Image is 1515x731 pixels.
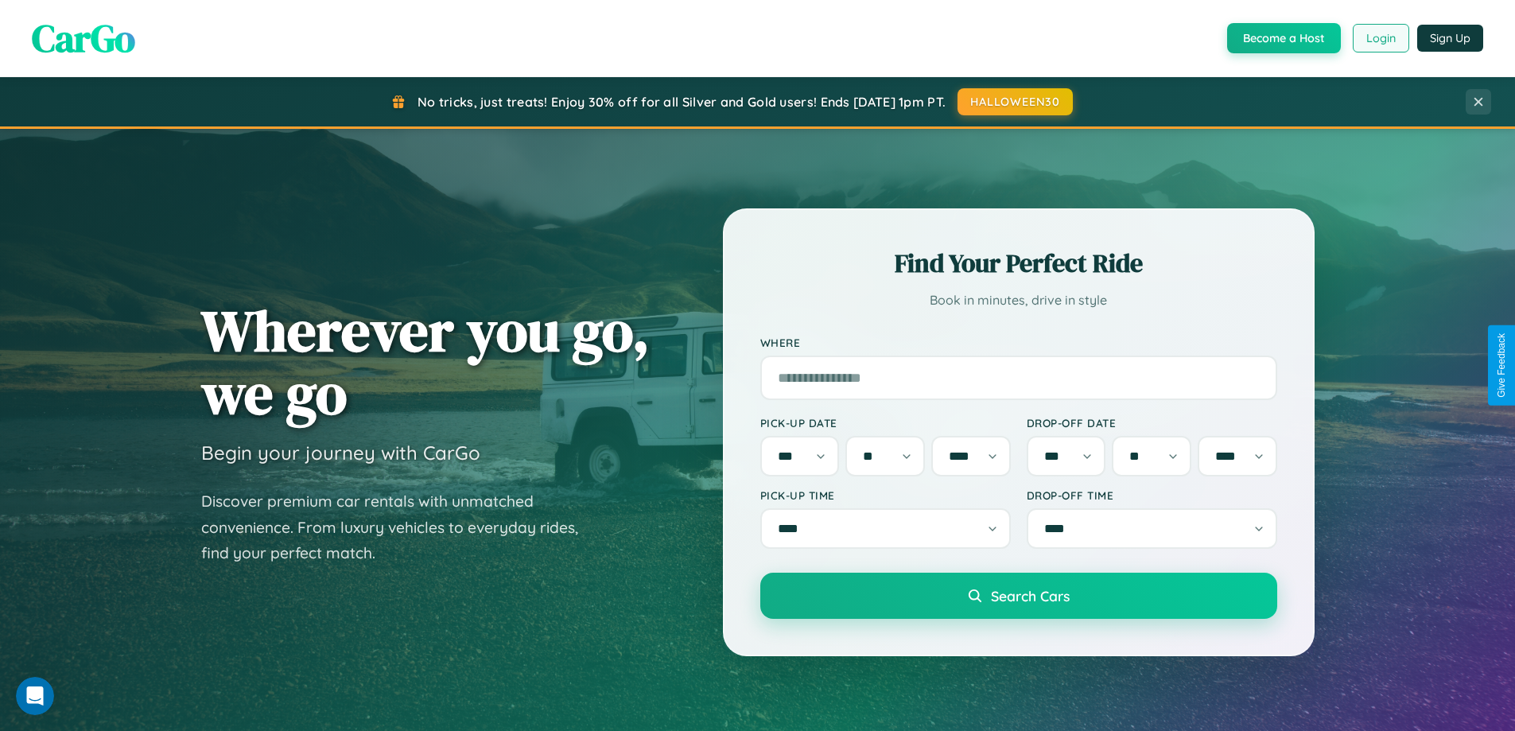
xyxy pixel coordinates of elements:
[760,289,1277,312] p: Book in minutes, drive in style
[201,488,599,566] p: Discover premium car rentals with unmatched convenience. From luxury vehicles to everyday rides, ...
[32,12,135,64] span: CarGo
[760,246,1277,281] h2: Find Your Perfect Ride
[760,416,1011,430] label: Pick-up Date
[16,677,54,715] iframe: Intercom live chat
[1353,24,1409,52] button: Login
[1027,416,1277,430] label: Drop-off Date
[1417,25,1483,52] button: Sign Up
[1027,488,1277,502] label: Drop-off Time
[1227,23,1341,53] button: Become a Host
[760,336,1277,349] label: Where
[201,299,650,425] h1: Wherever you go, we go
[418,94,946,110] span: No tricks, just treats! Enjoy 30% off for all Silver and Gold users! Ends [DATE] 1pm PT.
[1496,333,1507,398] div: Give Feedback
[958,88,1073,115] button: HALLOWEEN30
[201,441,480,465] h3: Begin your journey with CarGo
[760,573,1277,619] button: Search Cars
[991,587,1070,605] span: Search Cars
[760,488,1011,502] label: Pick-up Time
